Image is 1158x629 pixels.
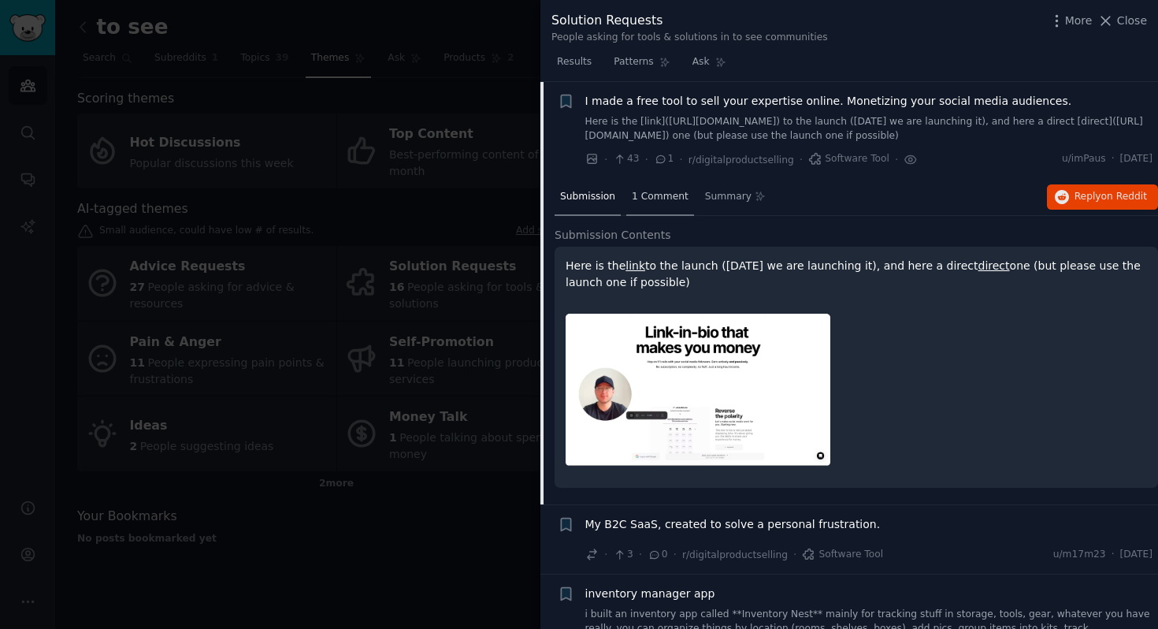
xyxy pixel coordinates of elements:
[1047,184,1158,210] button: Replyon Reddit
[560,190,615,204] span: Submission
[1112,548,1115,562] span: ·
[692,55,710,69] span: Ask
[613,152,639,166] span: 43
[557,55,592,69] span: Results
[608,50,675,82] a: Patterns
[895,151,898,168] span: ·
[654,152,674,166] span: 1
[648,548,667,562] span: 0
[682,549,788,560] span: r/digitalproductselling
[625,259,645,272] a: link
[808,152,889,166] span: Software Tool
[585,93,1072,110] a: I made a free tool to sell your expertise online. Monetizing your social media audiences.
[585,115,1153,143] a: Here is the [link]([URL][DOMAIN_NAME]) to the launch ([DATE] we are launching it), and here a dir...
[802,548,883,562] span: Software Tool
[793,546,796,563] span: ·
[614,55,653,69] span: Patterns
[551,31,828,45] div: People asking for tools & solutions in to see communities
[566,258,1147,291] p: Here is the to the launch ([DATE] we are launching it), and here a direct one (but please use the...
[1053,548,1106,562] span: u/m17m23
[688,154,794,166] span: r/digitalproductselling
[604,151,607,168] span: ·
[978,259,1010,272] a: direct
[705,190,752,204] span: Summary
[800,151,803,168] span: ·
[1120,152,1152,166] span: [DATE]
[645,151,648,168] span: ·
[1120,548,1152,562] span: [DATE]
[632,190,688,204] span: 1 Comment
[613,548,633,562] span: 3
[551,50,597,82] a: Results
[1112,152,1115,166] span: ·
[1117,13,1147,29] span: Close
[585,516,881,533] a: My B2C SaaS, created to solve a personal frustration.
[1101,191,1147,202] span: on Reddit
[687,50,732,82] a: Ask
[1049,13,1093,29] button: More
[1065,13,1093,29] span: More
[566,314,830,466] img: I made a free tool to sell your expertise online. Monetizing your social media audiences.
[639,546,642,563] span: ·
[679,151,682,168] span: ·
[585,586,715,602] a: inventory manager app
[551,11,828,31] div: Solution Requests
[604,546,607,563] span: ·
[1074,190,1147,204] span: Reply
[674,546,677,563] span: ·
[1062,152,1106,166] span: u/imPaus
[1097,13,1147,29] button: Close
[555,227,671,244] span: Submission Contents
